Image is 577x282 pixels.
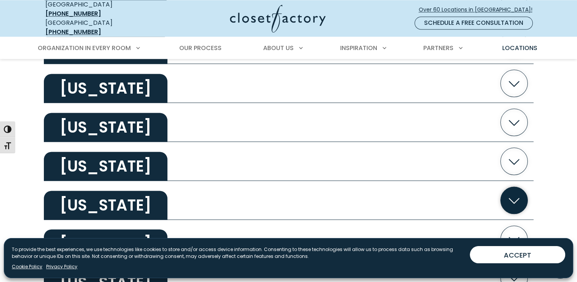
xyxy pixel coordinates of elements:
[44,220,534,259] button: [US_STATE]
[263,44,294,52] span: About Us
[44,142,534,181] button: [US_STATE]
[44,103,534,142] button: [US_STATE]
[45,18,156,37] div: [GEOGRAPHIC_DATA]
[12,263,42,270] a: Cookie Policy
[470,246,565,263] button: ACCEPT
[44,74,167,103] h2: [US_STATE]
[502,44,537,52] span: Locations
[38,44,131,52] span: Organization in Every Room
[230,5,326,32] img: Closet Factory Logo
[12,246,464,260] p: To provide the best experiences, we use technologies like cookies to store and/or access device i...
[45,9,101,18] a: [PHONE_NUMBER]
[179,44,222,52] span: Our Process
[418,3,539,16] a: Over 60 Locations in [GEOGRAPHIC_DATA]!
[415,16,533,29] a: Schedule a Free Consultation
[423,44,453,52] span: Partners
[44,152,167,181] h2: [US_STATE]
[44,191,167,220] h2: [US_STATE]
[44,64,534,103] button: [US_STATE]
[46,263,77,270] a: Privacy Policy
[44,229,167,258] h2: [US_STATE]
[32,37,545,59] nav: Primary Menu
[44,181,534,220] button: [US_STATE]
[44,113,167,142] h2: [US_STATE]
[45,28,101,36] a: [PHONE_NUMBER]
[340,44,377,52] span: Inspiration
[419,6,538,14] span: Over 60 Locations in [GEOGRAPHIC_DATA]!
